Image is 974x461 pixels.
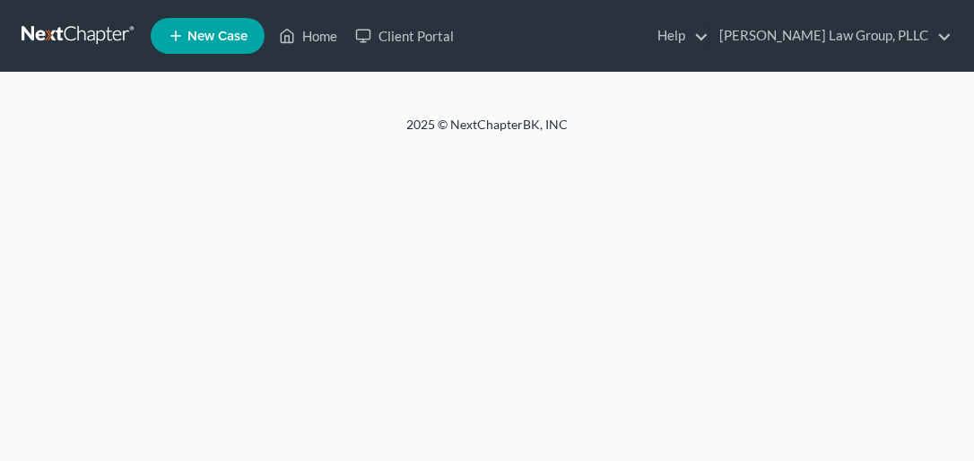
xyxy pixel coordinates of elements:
[648,20,709,52] a: Help
[57,116,917,148] div: 2025 © NextChapterBK, INC
[151,18,265,54] new-legal-case-button: New Case
[710,20,952,52] a: [PERSON_NAME] Law Group, PLLC
[346,20,463,52] a: Client Portal
[270,20,346,52] a: Home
